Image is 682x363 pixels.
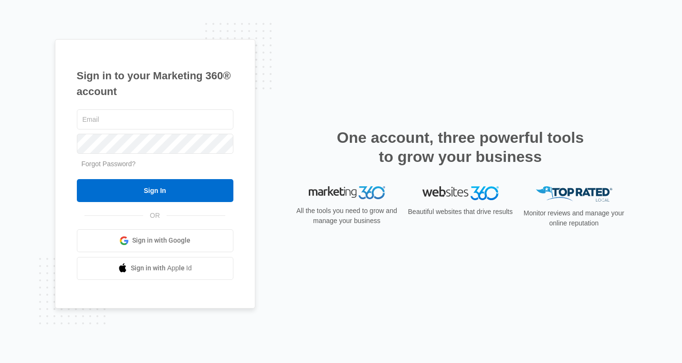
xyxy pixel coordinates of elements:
[143,211,167,221] span: OR
[334,128,587,166] h2: One account, three powerful tools to grow your business
[132,235,190,246] span: Sign in with Google
[77,257,233,280] a: Sign in with Apple Id
[77,229,233,252] a: Sign in with Google
[77,109,233,129] input: Email
[407,207,514,217] p: Beautiful websites that drive results
[536,186,612,202] img: Top Rated Local
[77,179,233,202] input: Sign In
[521,208,628,228] p: Monitor reviews and manage your online reputation
[77,68,233,99] h1: Sign in to your Marketing 360® account
[309,186,385,200] img: Marketing 360
[131,263,192,273] span: Sign in with Apple Id
[82,160,136,168] a: Forgot Password?
[294,206,400,226] p: All the tools you need to grow and manage your business
[422,186,499,200] img: Websites 360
